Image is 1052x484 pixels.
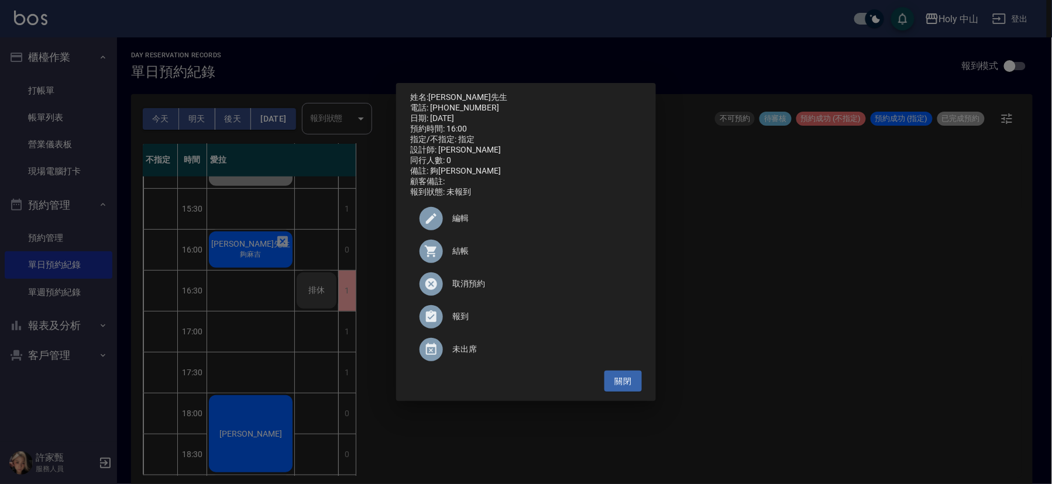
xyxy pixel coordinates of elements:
div: 預約時間: 16:00 [410,124,642,134]
span: 結帳 [452,245,632,257]
div: 設計師: [PERSON_NAME] [410,145,642,155]
div: 取消預約 [410,268,642,300]
span: 編輯 [452,212,632,224]
span: 取消預約 [452,278,632,290]
button: 關閉 [604,371,642,392]
a: 結帳 [410,235,642,268]
div: 電話: [PHONE_NUMBER] [410,103,642,113]
div: 報到 [410,300,642,333]
div: 報到狀態: 未報到 [410,187,642,198]
span: 未出席 [452,343,632,355]
a: [PERSON_NAME]先生 [428,92,507,102]
p: 姓名: [410,92,642,103]
span: 報到 [452,310,632,323]
div: 顧客備註: [410,177,642,187]
div: 編輯 [410,202,642,235]
div: 指定/不指定: 指定 [410,134,642,145]
div: 備註: 夠[PERSON_NAME] [410,166,642,177]
div: 日期: [DATE] [410,113,642,124]
div: 同行人數: 0 [410,155,642,166]
div: 未出席 [410,333,642,366]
